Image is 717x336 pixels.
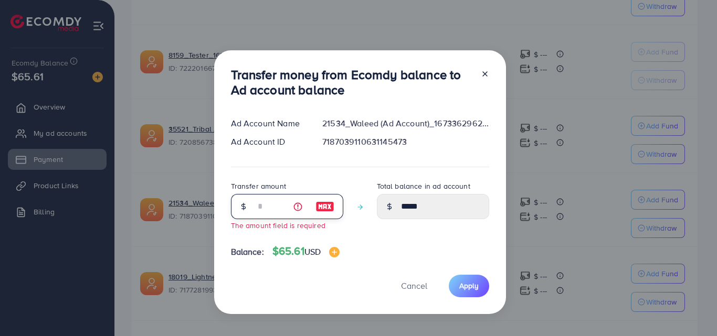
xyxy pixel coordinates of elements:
img: image [329,247,340,257]
span: Cancel [401,280,427,291]
small: The amount field is required [231,220,325,230]
button: Cancel [388,275,440,297]
span: USD [304,246,321,257]
span: Balance: [231,246,264,258]
h4: $65.61 [272,245,340,258]
iframe: Chat [672,289,709,328]
label: Transfer amount [231,181,286,191]
div: Ad Account ID [223,136,314,148]
label: Total balance in ad account [377,181,470,191]
div: 7187039110631145473 [314,136,497,148]
div: Ad Account Name [223,117,314,129]
h3: Transfer money from Ecomdy balance to Ad account balance [231,67,472,97]
div: 21534_Waleed (Ad Account)_1673362962744 [314,117,497,129]
img: image [315,200,334,213]
button: Apply [449,275,489,297]
span: Apply [459,280,479,291]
